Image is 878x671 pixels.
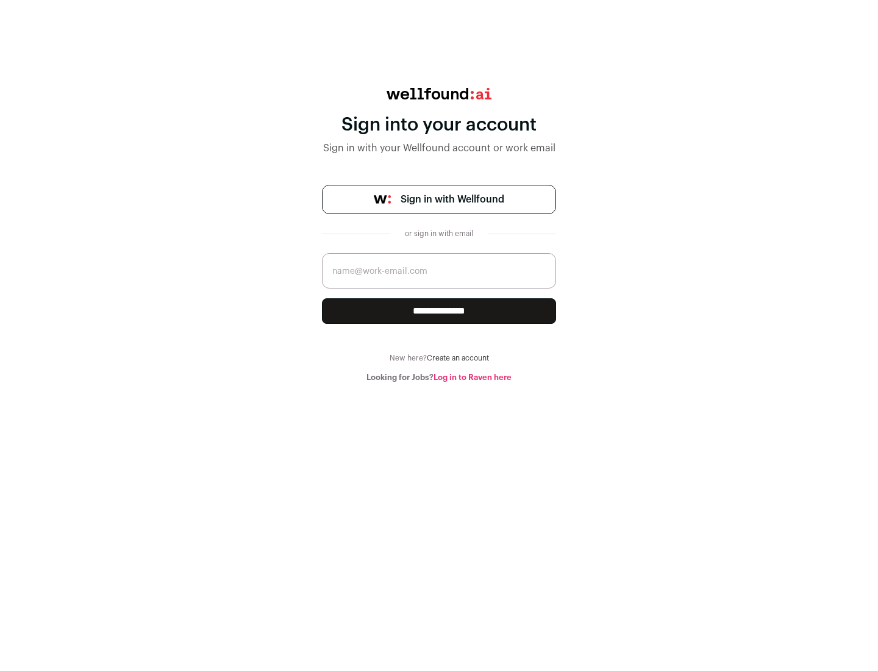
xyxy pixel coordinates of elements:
[434,373,512,381] a: Log in to Raven here
[322,253,556,289] input: name@work-email.com
[322,373,556,382] div: Looking for Jobs?
[322,185,556,214] a: Sign in with Wellfound
[322,141,556,156] div: Sign in with your Wellfound account or work email
[401,192,504,207] span: Sign in with Wellfound
[374,195,391,204] img: wellfound-symbol-flush-black-fb3c872781a75f747ccb3a119075da62bfe97bd399995f84a933054e44a575c4.png
[427,354,489,362] a: Create an account
[322,353,556,363] div: New here?
[322,114,556,136] div: Sign into your account
[400,229,478,239] div: or sign in with email
[387,88,491,99] img: wellfound:ai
